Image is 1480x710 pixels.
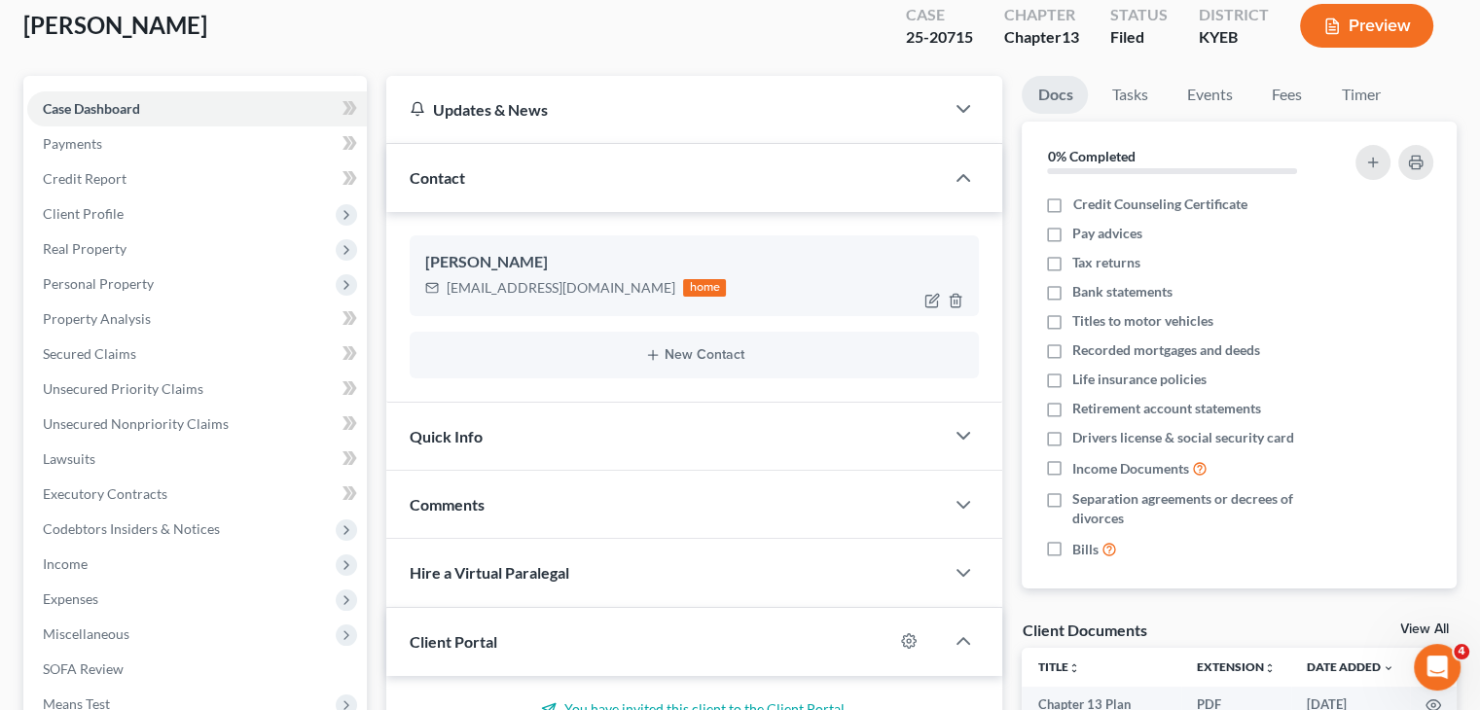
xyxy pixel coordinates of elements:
a: Property Analysis [27,302,367,337]
span: Secured Claims [43,345,136,362]
span: Case Dashboard [43,100,140,117]
span: SOFA Review [43,660,124,677]
span: Client Portal [410,632,497,651]
div: [EMAIL_ADDRESS][DOMAIN_NAME] [447,278,675,298]
span: Bills [1072,540,1099,559]
span: Real Property [43,240,126,257]
strong: 0% Completed [1047,148,1135,164]
span: Unsecured Priority Claims [43,380,203,397]
a: Tasks [1096,76,1163,114]
i: expand_more [1383,662,1394,674]
div: Chapter [1004,26,1079,49]
span: Bank statements [1072,282,1173,302]
span: 4 [1454,644,1469,659]
iframe: Intercom live chat [1414,644,1461,691]
i: unfold_more [1264,662,1276,674]
a: Secured Claims [27,337,367,372]
button: New Contact [425,347,963,363]
a: Titleunfold_more [1037,659,1079,674]
a: Executory Contracts [27,477,367,512]
span: Comments [410,495,485,514]
a: Fees [1255,76,1318,114]
div: [PERSON_NAME] [425,251,963,274]
div: Chapter [1004,4,1079,26]
span: Expenses [43,590,98,607]
span: Hire a Virtual Paralegal [410,563,569,582]
span: Titles to motor vehicles [1072,311,1213,331]
span: Contact [410,168,465,187]
a: Unsecured Nonpriority Claims [27,407,367,442]
a: Case Dashboard [27,91,367,126]
span: Tax returns [1072,253,1140,272]
a: View All [1400,622,1449,636]
span: Quick Info [410,427,483,445]
div: home [683,279,726,297]
span: Property Analysis [43,310,151,327]
span: Retirement account statements [1072,399,1261,418]
span: Unsecured Nonpriority Claims [43,415,229,432]
div: District [1199,4,1269,26]
div: KYEB [1199,26,1269,49]
span: 13 [1062,27,1079,46]
span: Pay advices [1072,224,1142,243]
span: Recorded mortgages and deeds [1072,340,1260,360]
span: Income [43,555,88,572]
span: Personal Property [43,275,154,292]
span: Drivers license & social security card [1072,428,1294,447]
div: Case [906,4,973,26]
a: Credit Report [27,161,367,196]
span: [PERSON_NAME] [23,11,207,39]
i: unfold_more [1067,662,1079,674]
div: Updates & News [410,99,920,120]
span: Life insurance policies [1072,370,1207,389]
div: Status [1110,4,1168,26]
a: Extensionunfold_more [1197,659,1276,674]
span: Miscellaneous [43,625,129,642]
span: Income Documents [1072,459,1189,479]
a: Unsecured Priority Claims [27,372,367,407]
span: Client Profile [43,205,124,222]
span: Credit Counseling Certificate [1072,195,1246,214]
span: Payments [43,135,102,152]
a: Payments [27,126,367,161]
a: Lawsuits [27,442,367,477]
div: Client Documents [1022,620,1146,640]
span: Executory Contracts [43,485,167,502]
a: Timer [1325,76,1395,114]
span: Codebtors Insiders & Notices [43,520,220,537]
span: Lawsuits [43,450,95,467]
a: Events [1171,76,1247,114]
a: Docs [1022,76,1088,114]
div: Filed [1110,26,1168,49]
span: Credit Report [43,170,126,187]
button: Preview [1300,4,1433,48]
a: Date Added expand_more [1307,659,1394,674]
a: SOFA Review [27,652,367,687]
div: 25-20715 [906,26,973,49]
span: Separation agreements or decrees of divorces [1072,489,1331,528]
